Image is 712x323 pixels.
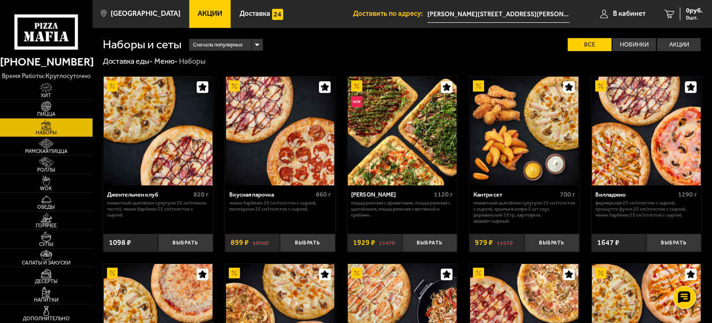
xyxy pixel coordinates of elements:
img: Акционный [351,268,362,279]
div: [PERSON_NAME] [351,191,432,198]
span: Акции [198,10,222,17]
img: Кантри сет [470,77,579,185]
a: Доставка еды- [103,57,153,66]
img: Акционный [473,268,484,279]
span: [GEOGRAPHIC_DATA] [111,10,180,17]
button: Выбрать [280,234,335,252]
img: Акционный [229,80,240,92]
img: Джентельмен клуб [104,77,213,185]
span: 820 г [193,191,209,198]
a: АкционныйНовинкаМама Миа [347,77,458,185]
span: 1290 г [679,191,698,198]
label: Новинки [612,38,656,52]
img: Акционный [229,268,240,279]
span: 1098 ₽ [109,239,131,246]
img: Акционный [595,80,606,92]
s: 1167 ₽ [497,239,513,246]
span: 1929 ₽ [353,239,375,246]
a: АкционныйДжентельмен клуб [103,77,213,185]
div: Джентельмен клуб [107,191,191,198]
img: Акционный [473,80,484,92]
button: Выбрать [646,234,701,252]
img: Акционный [351,80,362,92]
s: 1098 ₽ [253,239,269,246]
p: Пикантный цыплёнок сулугуни 25 см (толстое с сыром), крылья в кляре 5 шт соус деревенский 25 гр, ... [473,200,575,224]
img: Акционный [595,268,606,279]
span: 1647 ₽ [597,239,619,246]
span: Доставка [240,10,270,17]
button: Выбрать [402,234,457,252]
div: Вкусная парочка [229,191,313,198]
span: 700 г [560,191,575,198]
div: Наборы [179,57,206,66]
p: Чикен Барбекю 25 см (толстое с сыром), Пепперони 25 см (толстое с сыром). [229,200,331,212]
button: Выбрать [525,234,579,252]
span: 899 ₽ [231,239,249,246]
p: Фермерская 25 см (толстое с сыром), Прошутто Фунги 25 см (толстое с сыром), Чикен Барбекю 25 см (... [595,200,697,218]
input: Ваш адрес доставки [427,6,570,23]
span: 0 руб. [686,7,703,14]
span: 860 г [316,191,331,198]
img: Вкусная парочка [226,77,335,185]
img: Мама Миа [348,77,457,185]
a: АкционныйКантри сет [469,77,579,185]
span: 1120 г [434,191,453,198]
img: Новинка [351,96,362,107]
a: АкционныйВкусная парочка [225,77,335,185]
label: Все [568,38,612,52]
img: 15daf4d41897b9f0e9f617042186c801.svg [272,9,283,20]
span: 0 шт. [686,15,703,20]
img: Акционный [107,268,118,279]
img: Акционный [107,80,118,92]
p: Пикантный цыплёнок сулугуни 25 см (тонкое тесто), Чикен Барбекю 25 см (толстое с сыром). [107,200,209,218]
div: Кантри сет [473,191,558,198]
h1: Наборы и сеты [103,39,182,51]
span: 979 ₽ [475,239,493,246]
span: В кабинет [613,10,645,17]
span: Сначала популярные [193,38,243,52]
div: Вилладжио [595,191,676,198]
span: Доставить по адресу: [353,10,427,17]
s: 2147 ₽ [379,239,395,246]
a: Меню- [154,57,178,66]
p: Пицца Римская с креветками, Пицца Римская с цыплёнком, Пицца Римская с ветчиной и грибами. [351,200,453,218]
label: Акции [657,38,701,52]
a: АкционныйВилладжио [592,77,702,185]
img: Вилладжио [592,77,701,185]
button: Выбрать [158,234,213,252]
